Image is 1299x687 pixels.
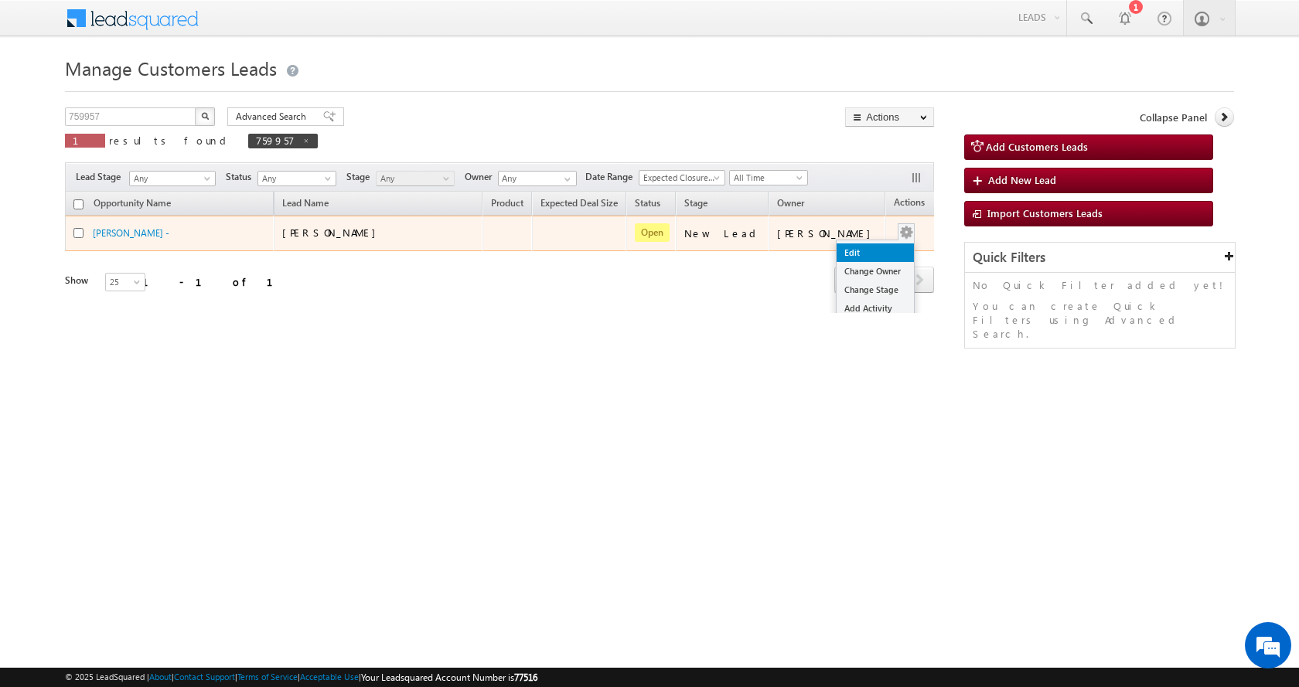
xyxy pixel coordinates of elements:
span: [PERSON_NAME] [282,226,384,239]
div: Show [65,274,93,287]
a: All Time [729,170,808,185]
input: Type to Search [498,171,577,186]
a: 25 [105,273,145,291]
img: Search [201,112,209,120]
div: 1 - 1 of 1 [142,273,292,291]
span: Owner [777,197,804,209]
a: Acceptable Use [300,672,359,682]
span: Manage Customers Leads [65,56,277,80]
a: prev [834,268,863,293]
a: Any [129,171,216,186]
span: results found [109,134,232,147]
span: Collapse Panel [1140,111,1207,124]
div: Chat with us now [80,81,260,101]
div: [PERSON_NAME] [777,226,878,240]
div: Quick Filters [965,243,1235,273]
a: Expected Closure Date [639,170,725,185]
span: Any [130,172,210,185]
a: About [149,672,172,682]
img: d_60004797649_company_0_60004797649 [26,81,65,101]
span: 1 [73,134,97,147]
span: next [905,267,934,293]
a: Show All Items [556,172,575,187]
span: Add Customers Leads [986,140,1088,153]
span: Date Range [585,170,639,184]
span: Opportunity Name [94,197,171,209]
span: © 2025 LeadSquared | | | | | [65,670,537,685]
a: Contact Support [174,672,235,682]
a: next [905,268,934,293]
span: 77516 [514,672,537,683]
span: Any [377,172,450,185]
span: prev [834,267,863,293]
span: Your Leadsquared Account Number is [361,672,537,683]
a: Expected Deal Size [533,195,626,215]
span: Product [491,197,523,209]
p: You can create Quick Filters using Advanced Search. [973,299,1227,341]
span: 25 [106,275,147,289]
button: Actions [845,107,934,127]
textarea: Type your message and hit 'Enter' [20,143,282,463]
span: Add New Lead [988,173,1056,186]
a: Change Stage [837,281,914,299]
em: Start Chat [210,476,281,497]
span: Open [635,223,670,242]
a: [PERSON_NAME] - [93,227,169,239]
a: Terms of Service [237,672,298,682]
span: Actions [886,194,932,214]
span: Owner [465,170,498,184]
a: Any [257,171,336,186]
a: Change Owner [837,262,914,281]
span: Lead Name [274,195,336,215]
span: Stage [346,170,376,184]
input: Check all records [73,199,84,209]
div: New Lead [684,226,762,240]
span: Lead Stage [76,170,127,184]
span: Any [258,172,332,185]
a: Opportunity Name [86,195,179,215]
div: Minimize live chat window [254,8,291,45]
p: No Quick Filter added yet! [973,278,1227,292]
span: Status [226,170,257,184]
a: Add Activity [837,299,914,318]
a: Stage [677,195,715,215]
span: All Time [730,171,803,185]
a: Edit [837,243,914,262]
a: Any [376,171,455,186]
span: Expected Deal Size [540,197,618,209]
span: Stage [684,197,707,209]
span: Expected Closure Date [639,171,720,185]
span: Advanced Search [236,110,311,124]
span: 759957 [256,134,295,147]
span: Import Customers Leads [987,206,1103,219]
a: Status [627,195,668,215]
